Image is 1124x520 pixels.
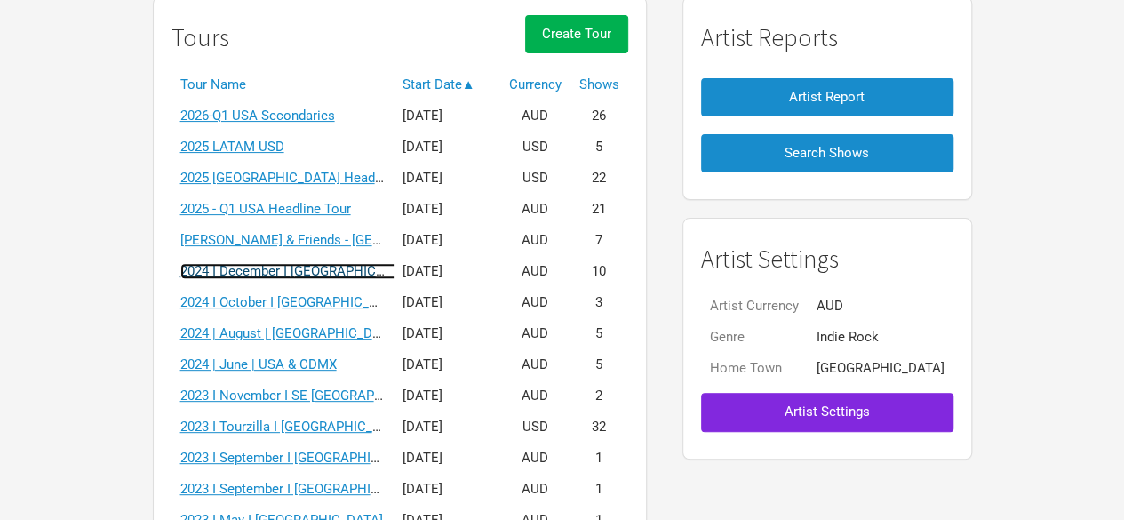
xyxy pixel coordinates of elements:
td: AUD [500,380,570,412]
a: Artist Report [701,69,953,125]
a: 2025 [GEOGRAPHIC_DATA] Headline Tour USD [180,170,456,186]
a: 2025 LATAM USD [180,139,284,155]
td: AUD [500,443,570,474]
td: 21 [570,194,628,225]
a: 2025 - Q1 USA Headline Tour [180,201,351,217]
td: AUD [500,349,570,380]
th: Currency [500,69,570,100]
td: 22 [570,163,628,194]
td: 5 [570,349,628,380]
button: Search Shows [701,134,953,172]
button: Create Tour [525,15,628,53]
td: Indie Rock [808,322,953,353]
td: 1 [570,443,628,474]
td: AUD [500,474,570,505]
a: Search Shows [701,125,953,181]
a: 2023 I September I [GEOGRAPHIC_DATA] [180,450,422,466]
span: Artist Report [789,89,865,105]
button: Artist Report [701,78,953,116]
td: [DATE] [394,412,500,443]
a: 2024 I October I [GEOGRAPHIC_DATA] [180,294,405,310]
a: Create Tour [525,15,628,69]
td: 26 [570,100,628,132]
td: [DATE] [394,443,500,474]
td: [DATE] [394,287,500,318]
td: [DATE] [394,194,500,225]
h1: Artist Reports [701,24,953,52]
th: Tour Name [171,69,394,100]
td: Home Town [701,353,808,384]
h1: Tours [171,24,229,52]
td: [DATE] [394,349,500,380]
td: AUD [500,256,570,287]
td: [DATE] [394,163,500,194]
td: [DATE] [394,225,500,256]
th: Shows [570,69,628,100]
td: 3 [570,287,628,318]
a: Artist Settings [701,384,953,440]
td: [DATE] [394,256,500,287]
td: AUD [500,287,570,318]
td: 10 [570,256,628,287]
a: 2024 | June | USA & CDMX [180,356,337,372]
span: Search Shows [785,145,869,161]
td: 7 [570,225,628,256]
h1: Artist Settings [701,245,953,273]
td: 1 [570,474,628,505]
a: [PERSON_NAME] & Friends - [GEOGRAPHIC_DATA]/ EU 2025 [180,232,538,248]
a: 2026-Q1 USA Secondaries [180,108,335,124]
a: 2023 I September I [GEOGRAPHIC_DATA] [180,481,422,497]
td: Artist Currency [701,291,808,322]
td: [DATE] [394,474,500,505]
a: 2023 I Tourzilla I [GEOGRAPHIC_DATA] [180,419,409,435]
a: 2024 | August | [GEOGRAPHIC_DATA] (Kyoryu Album) [180,325,494,341]
td: 32 [570,412,628,443]
span: ▲ [462,76,475,92]
td: [GEOGRAPHIC_DATA] [808,353,953,384]
td: AUD [808,291,953,322]
td: USD [500,412,570,443]
td: 5 [570,318,628,349]
td: AUD [500,318,570,349]
th: Start Date [394,69,500,100]
td: AUD [500,194,570,225]
button: Artist Settings [701,393,953,431]
td: [DATE] [394,132,500,163]
td: [DATE] [394,100,500,132]
td: AUD [500,225,570,256]
td: 5 [570,132,628,163]
td: 2 [570,380,628,412]
td: [DATE] [394,318,500,349]
td: USD [500,132,570,163]
a: 2023 I November I SE [GEOGRAPHIC_DATA] [180,388,439,404]
td: AUD [500,100,570,132]
span: Artist Settings [785,404,870,420]
td: USD [500,163,570,194]
td: Genre [701,322,808,353]
span: Create Tour [542,26,611,42]
a: 2024 I December I [GEOGRAPHIC_DATA] [180,263,419,279]
td: [DATE] [394,380,500,412]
